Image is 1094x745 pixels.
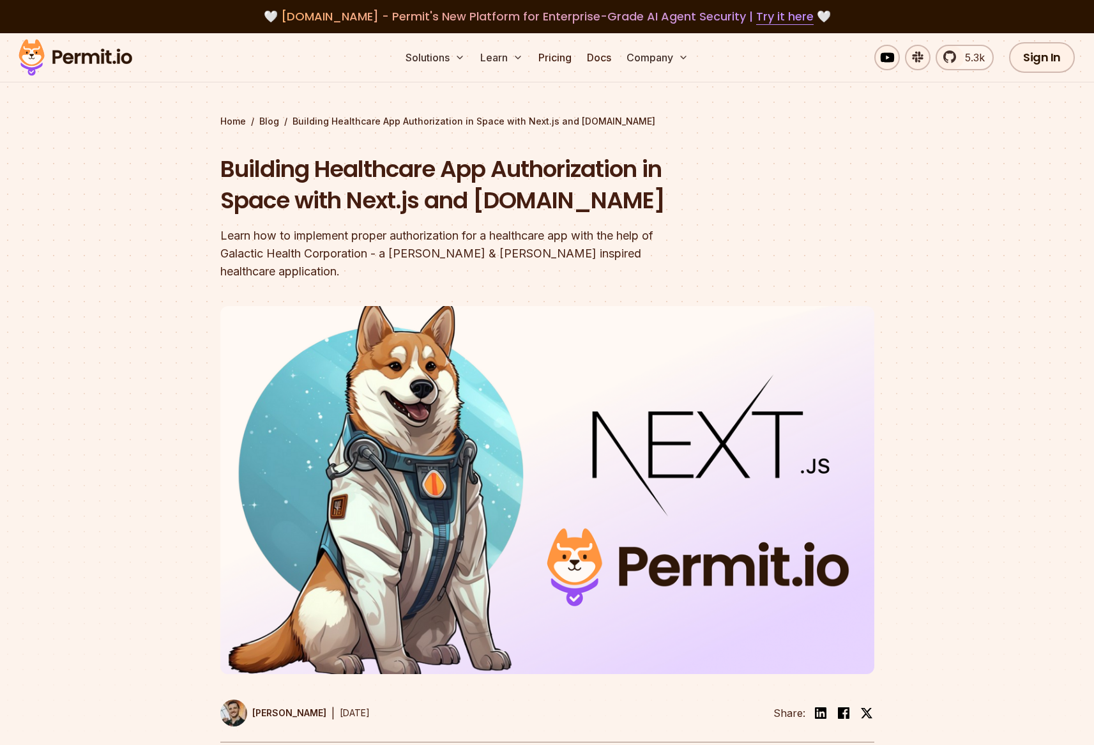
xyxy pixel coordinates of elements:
a: [PERSON_NAME] [220,700,326,726]
div: | [331,705,335,721]
h1: Building Healthcare App Authorization in Space with Next.js and [DOMAIN_NAME] [220,153,711,217]
img: Daniel Bass [220,700,247,726]
a: Pricing [533,45,577,70]
img: Building Healthcare App Authorization in Space with Next.js and Permit.io [220,306,874,674]
img: twitter [860,707,873,719]
p: [PERSON_NAME] [252,707,326,719]
img: linkedin [813,705,828,721]
a: Blog [259,115,279,128]
div: Learn how to implement proper authorization for a healthcare app with the help of Galactic Health... [220,227,711,280]
a: Home [220,115,246,128]
div: / / [220,115,874,128]
span: [DOMAIN_NAME] - Permit's New Platform for Enterprise-Grade AI Agent Security | [281,8,814,24]
button: Learn [475,45,528,70]
a: Docs [582,45,616,70]
button: Solutions [400,45,470,70]
span: 5.3k [957,50,985,65]
a: Sign In [1009,42,1075,73]
li: Share: [773,705,805,721]
button: Company [621,45,694,70]
div: 🤍 🤍 [31,8,1063,26]
img: Permit logo [13,36,138,79]
a: 5.3k [936,45,994,70]
time: [DATE] [340,707,370,718]
a: Try it here [756,8,814,25]
img: facebook [836,705,851,721]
